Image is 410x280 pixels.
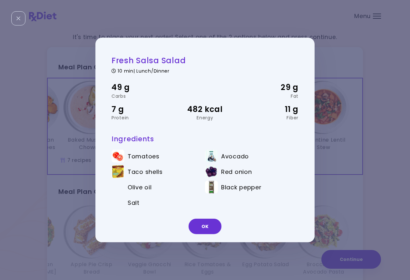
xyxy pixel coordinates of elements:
h3: Ingredients [112,135,298,143]
div: 7 g [112,103,174,115]
div: Fat [236,94,298,98]
div: 482 kcal [174,103,236,115]
span: Taco shells [128,168,163,175]
span: Olive oil [128,184,151,191]
span: Avocado [221,153,249,160]
div: 49 g [112,81,174,94]
div: Energy [174,115,236,120]
div: 29 g [236,81,298,94]
button: OK [189,219,221,234]
div: Close [11,11,25,25]
span: Black pepper [221,184,262,191]
div: Carbs [112,94,174,98]
div: 11 g [236,103,298,115]
div: Protein [112,115,174,120]
span: Red onion [221,168,252,175]
span: Salt [128,199,140,206]
div: Fiber [236,115,298,120]
div: 10 min | Lunch/Dinner [112,67,298,73]
h2: Fresh Salsa Salad [112,55,298,65]
span: Tomatoes [128,153,160,160]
